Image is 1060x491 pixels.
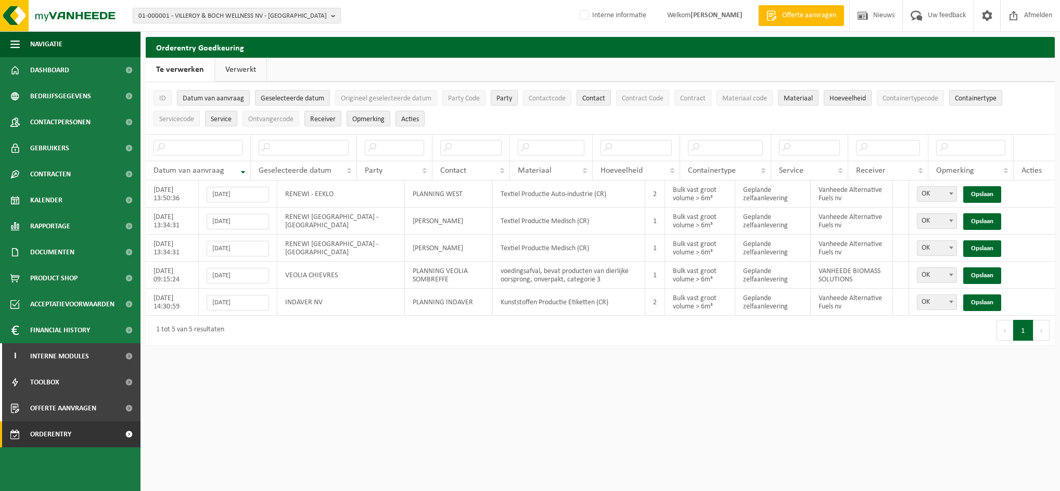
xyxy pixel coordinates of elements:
[577,90,611,106] button: ContactContact: Activate to sort
[30,421,118,447] span: Orderentry Goedkeuring
[735,208,811,235] td: Geplande zelfaanlevering
[151,321,224,340] div: 1 tot 5 van 5 resultaten
[493,180,645,208] td: Textiel Productie Auto-industrie (CR)
[30,109,91,135] span: Contactpersonen
[917,295,956,309] span: OK
[917,240,957,256] span: OK
[30,187,62,213] span: Kalender
[277,289,405,316] td: INDAVER NV
[159,115,194,123] span: Servicecode
[496,95,512,102] span: Party
[523,90,571,106] button: ContactcodeContactcode: Activate to sort
[917,214,956,228] span: OK
[529,95,566,102] span: Contactcode
[154,111,200,126] button: ServicecodeServicecode: Activate to sort
[963,186,1001,203] a: Opslaan
[963,213,1001,230] a: Opslaan
[310,115,336,123] span: Receiver
[917,213,957,229] span: OK
[1013,320,1033,341] button: 1
[645,235,665,262] td: 1
[277,262,405,289] td: VEOLIA CHIEVRES
[883,95,938,102] span: Containertypecode
[688,166,736,175] span: Containertype
[405,208,493,235] td: [PERSON_NAME]
[405,262,493,289] td: PLANNING VEOLIA SOMBREFFE
[146,37,1055,57] h2: Orderentry Goedkeuring
[824,90,872,106] button: HoeveelheidHoeveelheid: Activate to sort
[917,186,957,202] span: OK
[645,208,665,235] td: 1
[493,262,645,289] td: voedingsafval, bevat producten van dierlijke oorsprong, onverpakt, categorie 3
[335,90,437,106] button: Origineel geselecteerde datumOrigineel geselecteerde datum: Activate to sort
[493,235,645,262] td: Textiel Productie Medisch (CR)
[215,58,266,82] a: Verwerkt
[154,166,224,175] span: Datum van aanvraag
[405,235,493,262] td: [PERSON_NAME]
[146,58,214,82] a: Te verwerken
[717,90,773,106] button: Materiaal codeMateriaal code: Activate to sort
[963,240,1001,257] a: Opslaan
[491,90,518,106] button: PartyParty: Activate to sort
[395,111,425,126] button: Acties
[205,111,237,126] button: ServiceService: Activate to sort
[146,235,199,262] td: [DATE] 13:34:31
[259,166,331,175] span: Geselecteerde datum
[30,291,114,317] span: Acceptatievoorwaarden
[30,239,74,265] span: Documenten
[665,180,735,208] td: Bulk vast groot volume > 6m³
[347,111,390,126] button: OpmerkingOpmerking: Activate to sort
[30,161,71,187] span: Contracten
[248,115,293,123] span: Ontvangercode
[811,289,893,316] td: Vanheede Alternative Fuels nv
[735,289,811,316] td: Geplande zelfaanlevering
[665,208,735,235] td: Bulk vast groot volume > 6m³
[341,95,431,102] span: Origineel geselecteerde datum
[917,267,957,283] span: OK
[405,289,493,316] td: PLANNING INDAVER
[963,294,1001,311] a: Opslaan
[133,8,341,23] button: 01-000001 - VILLEROY & BOCH WELLNESS NV - [GEOGRAPHIC_DATA]
[665,262,735,289] td: Bulk vast groot volume > 6m³
[1033,320,1050,341] button: Next
[963,267,1001,284] a: Opslaan
[277,180,405,208] td: RENEWI - EEKLO
[448,95,480,102] span: Party Code
[811,262,893,289] td: VANHEEDE BIOMASS SOLUTIONS
[645,289,665,316] td: 2
[645,180,665,208] td: 2
[917,187,956,201] span: OK
[405,180,493,208] td: PLANNING WEST
[277,208,405,235] td: RENEWI [GEOGRAPHIC_DATA] - [GEOGRAPHIC_DATA]
[146,180,199,208] td: [DATE] 13:50:36
[30,57,69,83] span: Dashboard
[722,95,767,102] span: Materiaal code
[30,317,90,343] span: Financial History
[616,90,669,106] button: Contract CodeContract Code: Activate to sort
[183,95,244,102] span: Datum van aanvraag
[674,90,711,106] button: ContractContract: Activate to sort
[665,289,735,316] td: Bulk vast groot volume > 6m³
[177,90,250,106] button: Datum van aanvraagDatum van aanvraag: Activate to remove sorting
[255,90,330,106] button: Geselecteerde datumGeselecteerde datum: Activate to sort
[365,166,382,175] span: Party
[955,95,997,102] span: Containertype
[811,208,893,235] td: Vanheede Alternative Fuels nv
[146,208,199,235] td: [DATE] 13:34:31
[493,208,645,235] td: Textiel Productie Medisch (CR)
[829,95,866,102] span: Hoeveelheid
[440,166,466,175] span: Contact
[442,90,486,106] button: Party CodeParty Code: Activate to sort
[30,135,69,161] span: Gebruikers
[159,95,166,102] span: ID
[30,213,70,239] span: Rapportage
[778,90,819,106] button: MateriaalMateriaal: Activate to sort
[735,262,811,289] td: Geplande zelfaanlevering
[811,180,893,208] td: Vanheede Alternative Fuels nv
[30,83,91,109] span: Bedrijfsgegevens
[10,343,20,369] span: I
[917,294,957,310] span: OK
[877,90,944,106] button: ContainertypecodeContainertypecode: Activate to sort
[645,262,665,289] td: 1
[30,31,62,57] span: Navigatie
